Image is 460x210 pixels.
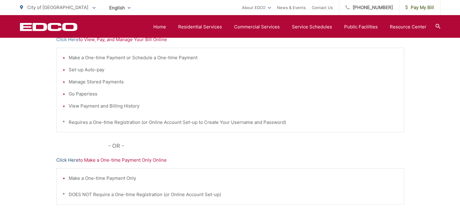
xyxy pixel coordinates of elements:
li: Set-up Auto-pay [69,66,398,73]
li: Make a One-time Payment Only [69,175,398,182]
span: City of [GEOGRAPHIC_DATA] [27,5,88,10]
a: Home [153,23,166,31]
a: Public Facilities [344,23,378,31]
p: - OR - [108,141,404,150]
li: View Payment and Billing History [69,102,398,110]
a: Click Here [56,36,79,43]
li: Make a One-time Payment or Schedule a One-time Payment [69,54,398,61]
a: Contact Us [312,4,333,11]
p: to Make a One-time Payment Only Online [56,157,404,164]
p: to View, Pay, and Manage Your Bill Online [56,36,404,43]
a: Service Schedules [292,23,332,31]
a: About EDCO [242,4,271,11]
p: * DOES NOT Require a One-time Registration (or Online Account Set-up) [63,191,398,198]
a: Click Here [56,157,79,164]
li: Go Paperless [69,90,398,98]
a: Residential Services [178,23,222,31]
p: * Requires a One-time Registration (or Online Account Set-up to Create Your Username and Password) [63,119,398,126]
span: English [105,2,135,13]
span: Pay My Bill [405,4,434,11]
a: Resource Center [390,23,426,31]
li: Manage Stored Payments [69,78,398,86]
a: EDCD logo. Return to the homepage. [20,23,77,31]
a: News & Events [277,4,306,11]
a: Commercial Services [234,23,280,31]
